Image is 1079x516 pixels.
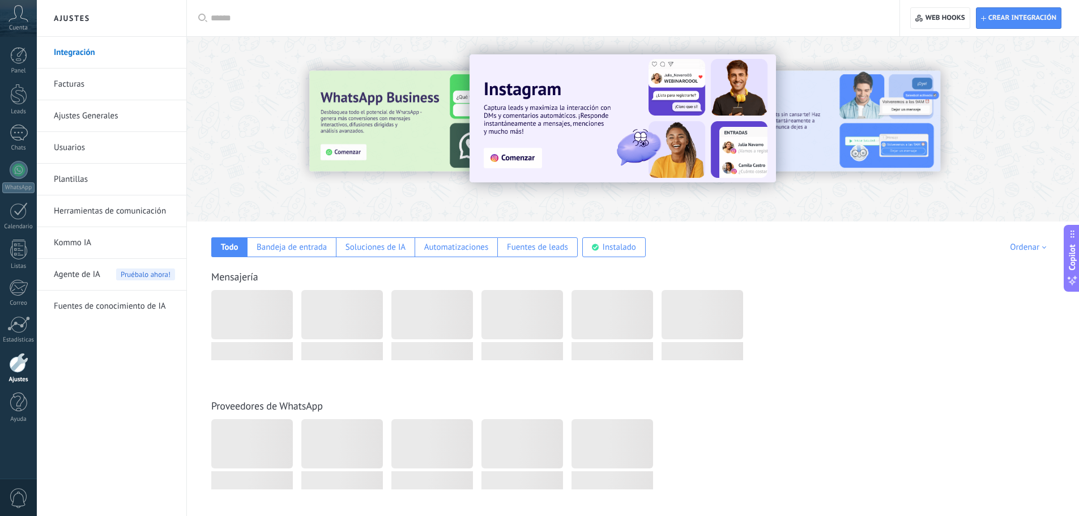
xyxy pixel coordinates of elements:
a: Kommo IA [54,227,175,259]
div: Correo [2,300,35,307]
div: Soluciones de IA [346,242,406,253]
li: Plantillas [37,164,186,195]
div: Fuentes de leads [507,242,568,253]
div: Calendario [2,223,35,231]
li: Herramientas de comunicación [37,195,186,227]
div: Bandeja de entrada [257,242,327,253]
div: Leads [2,108,35,116]
div: Ajustes [2,376,35,383]
div: Instalado [603,242,636,253]
a: Agente de IAPruébalo ahora! [54,259,175,291]
a: Herramientas de comunicación [54,195,175,227]
a: Fuentes de conocimiento de IA [54,291,175,322]
button: Crear integración [976,7,1061,29]
div: Listas [2,263,35,270]
li: Facturas [37,69,186,100]
div: Estadísticas [2,336,35,344]
div: Chats [2,144,35,152]
div: Ayuda [2,416,35,423]
span: Crear integración [988,14,1056,23]
a: Mensajería [211,270,258,283]
li: Agente de IA [37,259,186,291]
li: Kommo IA [37,227,186,259]
span: Agente de IA [54,259,100,291]
div: Automatizaciones [424,242,489,253]
span: Cuenta [9,24,28,32]
li: Fuentes de conocimiento de IA [37,291,186,322]
div: Todo [221,242,238,253]
a: Proveedores de WhatsApp [211,399,323,412]
img: Slide 3 [309,71,551,172]
a: Ajustes Generales [54,100,175,132]
div: Ordenar [1010,242,1050,253]
a: Facturas [54,69,175,100]
span: Web hooks [926,14,965,23]
img: Slide 1 [470,54,776,182]
a: Plantillas [54,164,175,195]
li: Usuarios [37,132,186,164]
div: Panel [2,67,35,75]
li: Integración [37,37,186,69]
div: WhatsApp [2,182,35,193]
img: Slide 2 [699,71,940,172]
li: Ajustes Generales [37,100,186,132]
span: Copilot [1067,244,1078,270]
span: Pruébalo ahora! [116,268,175,280]
button: Web hooks [910,7,970,29]
a: Usuarios [54,132,175,164]
a: Integración [54,37,175,69]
